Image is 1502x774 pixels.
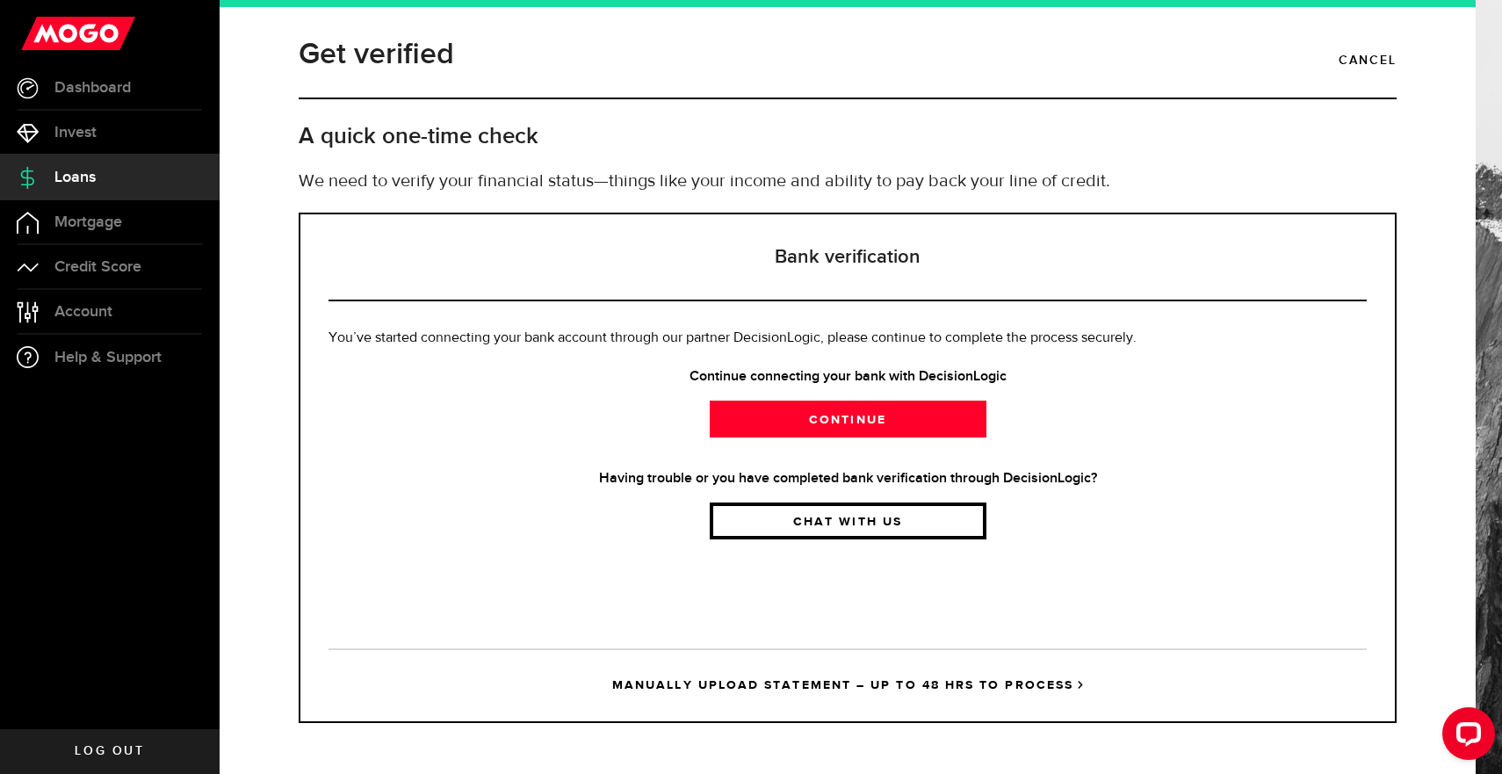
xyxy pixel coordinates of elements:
a: Cancel [1339,46,1397,76]
p: We need to verify your financial status—things like your income and ability to pay back your line... [299,169,1397,195]
span: Log out [75,745,144,757]
iframe: LiveChat chat widget [1428,700,1502,774]
a: Continue [710,401,986,438]
span: Credit Score [54,259,141,275]
h1: Get verified [299,32,454,77]
strong: Having trouble or you have completed bank verification through DecisionLogic? [329,468,1367,489]
a: Chat with us [710,503,986,539]
span: You’ve started connecting your bank account through our partner DecisionLogic, please continue to... [329,331,1137,345]
h2: A quick one-time check [299,122,1397,151]
span: Help & Support [54,350,162,365]
span: Dashboard [54,80,131,96]
span: Mortgage [54,214,122,230]
span: Loans [54,170,96,185]
strong: Continue connecting your bank with DecisionLogic [329,366,1367,387]
h3: Bank verification [329,214,1367,301]
span: Account [54,304,112,320]
span: Invest [54,125,97,141]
